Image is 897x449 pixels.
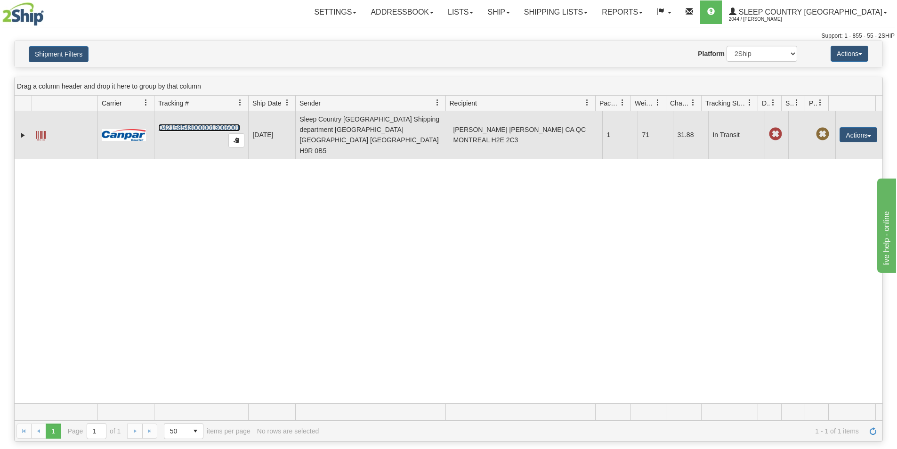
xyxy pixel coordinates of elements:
span: Sleep Country [GEOGRAPHIC_DATA] [736,8,882,16]
span: Recipient [450,98,477,108]
input: Page 1 [87,424,106,439]
div: live help - online [7,6,87,17]
td: In Transit [708,111,765,159]
span: Pickup Not Assigned [816,128,829,141]
a: Expand [18,131,28,140]
a: Settings [307,0,364,24]
span: Pickup Status [809,98,817,108]
a: Charge filter column settings [685,95,701,111]
a: Carrier filter column settings [138,95,154,111]
a: Shipping lists [517,0,595,24]
span: 50 [170,426,182,436]
a: Ship Date filter column settings [279,95,295,111]
span: Ship Date [252,98,281,108]
span: Delivery Status [762,98,770,108]
td: 1 [602,111,638,159]
span: items per page [164,423,251,439]
span: select [188,424,203,439]
td: [DATE] [248,111,295,159]
span: Late [769,128,782,141]
button: Copy to clipboard [228,133,244,147]
a: Tracking Status filter column settings [742,95,758,111]
span: Charge [670,98,690,108]
img: 14 - Canpar [102,129,146,141]
a: Packages filter column settings [614,95,630,111]
iframe: chat widget [875,176,896,272]
label: Platform [698,49,725,58]
td: Sleep Country [GEOGRAPHIC_DATA] Shipping department [GEOGRAPHIC_DATA] [GEOGRAPHIC_DATA] [GEOGRAPH... [295,111,449,159]
button: Actions [831,46,868,62]
a: Recipient filter column settings [579,95,595,111]
a: Refresh [865,424,881,439]
div: Support: 1 - 855 - 55 - 2SHIP [2,32,895,40]
button: Shipment Filters [29,46,89,62]
a: Delivery Status filter column settings [765,95,781,111]
a: Pickup Status filter column settings [812,95,828,111]
td: 31.88 [673,111,708,159]
a: Reports [595,0,650,24]
span: Packages [599,98,619,108]
span: 2044 / [PERSON_NAME] [729,15,800,24]
a: Tracking # filter column settings [232,95,248,111]
div: grid grouping header [15,77,882,96]
button: Actions [840,127,877,142]
span: Page of 1 [68,423,121,439]
span: Shipment Issues [785,98,793,108]
td: [PERSON_NAME] [PERSON_NAME] CA QC MONTREAL H2E 2C3 [449,111,602,159]
a: Addressbook [364,0,441,24]
img: logo2044.jpg [2,2,44,26]
a: Label [36,127,46,142]
a: Ship [480,0,517,24]
span: 1 - 1 of 1 items [325,427,859,435]
a: Lists [441,0,480,24]
a: Sender filter column settings [429,95,445,111]
a: D421585430000013006001 [158,124,240,131]
span: Sender [299,98,321,108]
a: Sleep Country [GEOGRAPHIC_DATA] 2044 / [PERSON_NAME] [722,0,894,24]
a: Shipment Issues filter column settings [789,95,805,111]
td: 71 [638,111,673,159]
a: Weight filter column settings [650,95,666,111]
span: Tracking # [158,98,189,108]
span: Page sizes drop down [164,423,203,439]
div: No rows are selected [257,427,319,435]
span: Page 1 [46,424,61,439]
span: Tracking Status [705,98,746,108]
span: Weight [635,98,655,108]
span: Carrier [102,98,122,108]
